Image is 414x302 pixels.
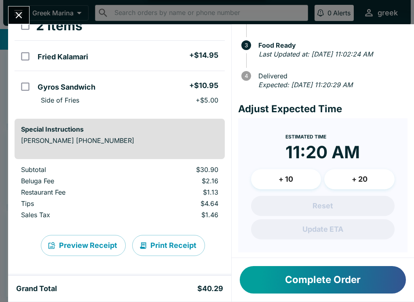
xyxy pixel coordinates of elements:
[139,188,218,196] p: $1.13
[41,235,126,256] button: Preview Receipt
[21,188,126,196] p: Restaurant Fee
[285,134,326,140] span: Estimated Time
[324,169,395,189] button: + 20
[21,211,126,219] p: Sales Tax
[285,142,360,163] time: 11:20 AM
[259,50,373,58] em: Last Updated at: [DATE] 11:02:24 AM
[196,96,218,104] p: + $5.00
[189,81,218,90] h5: + $10.95
[15,166,225,222] table: orders table
[36,18,82,34] h3: 2 Items
[38,52,88,62] h5: Fried Kalamari
[21,166,126,174] p: Subtotal
[240,266,406,294] button: Complete Order
[238,103,408,115] h4: Adjust Expected Time
[8,6,29,24] button: Close
[21,177,126,185] p: Beluga Fee
[21,125,218,133] h6: Special Instructions
[254,72,408,80] span: Delivered
[21,136,218,145] p: [PERSON_NAME] [PHONE_NUMBER]
[132,235,205,256] button: Print Receipt
[245,42,248,48] text: 3
[244,73,248,79] text: 4
[189,50,218,60] h5: + $14.95
[139,199,218,208] p: $4.64
[251,169,321,189] button: + 10
[197,284,223,294] h5: $40.29
[139,177,218,185] p: $2.16
[15,11,225,112] table: orders table
[41,96,79,104] p: Side of Fries
[258,81,353,89] em: Expected: [DATE] 11:20:29 AM
[21,199,126,208] p: Tips
[254,42,408,49] span: Food Ready
[16,284,57,294] h5: Grand Total
[38,82,95,92] h5: Gyros Sandwich
[139,211,218,219] p: $1.46
[139,166,218,174] p: $30.90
